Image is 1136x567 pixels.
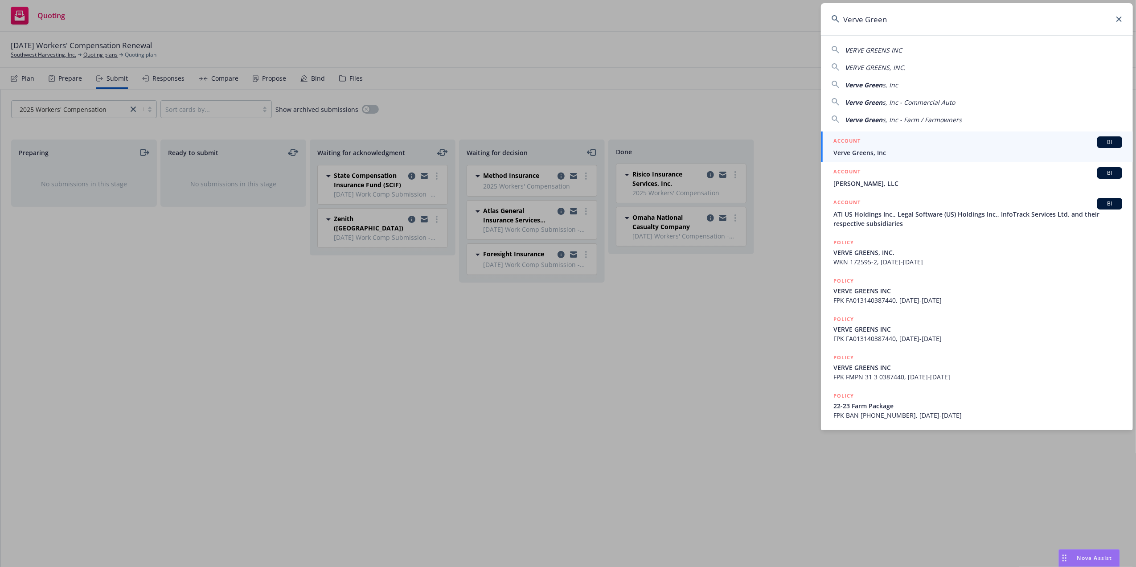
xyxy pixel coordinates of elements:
span: ERVE GREENS INC [849,46,902,54]
h5: POLICY [833,315,854,324]
input: Search... [821,3,1133,35]
span: FPK FA013140387440, [DATE]-[DATE] [833,296,1122,305]
span: VERVE GREENS INC [833,363,1122,372]
span: Verve Greens, Inc [833,148,1122,157]
a: ACCOUNTBIVerve Greens, Inc [821,131,1133,162]
span: BI [1101,169,1119,177]
span: VERVE GREENS INC [833,325,1122,334]
span: Verve Green [845,115,882,124]
a: POLICYVERVE GREENS, INC.WKN 172595-2, [DATE]-[DATE] [821,233,1133,271]
span: FPK BAN [PHONE_NUMBER], [DATE]-[DATE] [833,411,1122,420]
span: [PERSON_NAME], LLC [833,179,1122,188]
span: FPK FA013140387440, [DATE]-[DATE] [833,334,1122,343]
span: ATI US Holdings Inc., Legal Software (US) Holdings Inc., InfoTrack Services Ltd. and their respec... [833,210,1122,228]
h5: POLICY [833,353,854,362]
span: Verve Green [845,81,882,89]
h5: POLICY [833,238,854,247]
h5: ACCOUNT [833,198,861,209]
span: FPK FMPN 31 3 0387440, [DATE]-[DATE] [833,372,1122,382]
span: 22-23 Farm Package [833,401,1122,411]
span: s, Inc - Farm / Farmowners [882,115,962,124]
h5: POLICY [833,391,854,400]
a: POLICYVERVE GREENS INCFPK FMPN 31 3 0387440, [DATE]-[DATE] [821,348,1133,386]
span: VERVE GREENS, INC. [833,248,1122,257]
span: Verve Green [845,98,882,107]
div: Drag to move [1059,550,1070,567]
span: WKN 172595-2, [DATE]-[DATE] [833,257,1122,267]
span: BI [1101,200,1119,208]
h5: ACCOUNT [833,136,861,147]
a: POLICYVERVE GREENS INCFPK FA013140387440, [DATE]-[DATE] [821,310,1133,348]
span: V [845,46,849,54]
span: BI [1101,138,1119,146]
span: V [845,63,849,72]
button: Nova Assist [1058,549,1120,567]
a: POLICY22-23 Farm PackageFPK BAN [PHONE_NUMBER], [DATE]-[DATE] [821,386,1133,425]
span: ERVE GREENS, INC. [849,63,906,72]
a: ACCOUNTBIATI US Holdings Inc., Legal Software (US) Holdings Inc., InfoTrack Services Ltd. and the... [821,193,1133,233]
span: Nova Assist [1077,554,1112,562]
h5: POLICY [833,276,854,285]
h5: ACCOUNT [833,167,861,178]
span: VERVE GREENS INC [833,286,1122,296]
a: ACCOUNTBI[PERSON_NAME], LLC [821,162,1133,193]
span: s, Inc - Commercial Auto [882,98,955,107]
a: POLICYVERVE GREENS INCFPK FA013140387440, [DATE]-[DATE] [821,271,1133,310]
span: s, Inc [882,81,898,89]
